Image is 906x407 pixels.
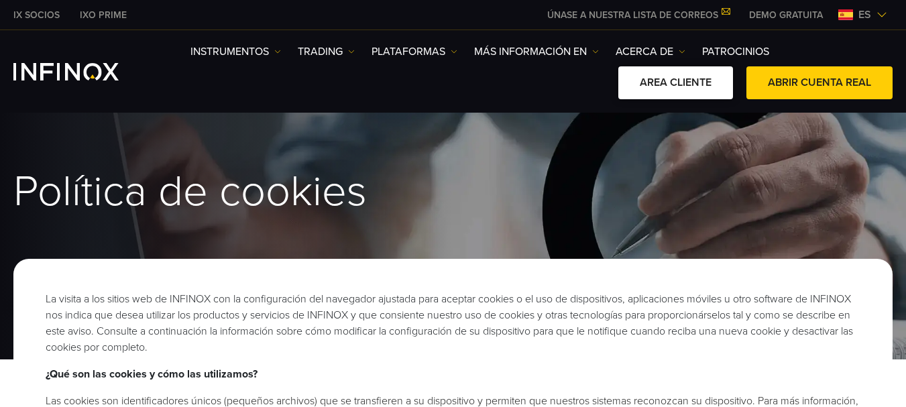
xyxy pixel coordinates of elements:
[13,63,150,80] a: INFINOX Logo
[372,44,457,60] a: PLATAFORMAS
[13,169,893,215] h1: Política de cookies
[298,44,355,60] a: TRADING
[46,291,860,355] p: La visita a los sitios web de INFINOX con la configuración del navegador ajustada para aceptar co...
[46,366,860,382] p: ¿Qué son las cookies y cómo las utilizamos?
[3,8,70,22] a: INFINOX
[746,66,893,99] a: ABRIR CUENTA REAL
[537,9,739,21] a: ÚNASE A NUESTRA LISTA DE CORREOS
[616,44,685,60] a: ACERCA DE
[70,8,137,22] a: INFINOX
[618,66,733,99] a: AREA CLIENTE
[190,44,281,60] a: Instrumentos
[853,7,876,23] span: es
[739,8,833,22] a: INFINOX MENU
[474,44,599,60] a: Más información en
[702,44,769,60] a: Patrocinios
